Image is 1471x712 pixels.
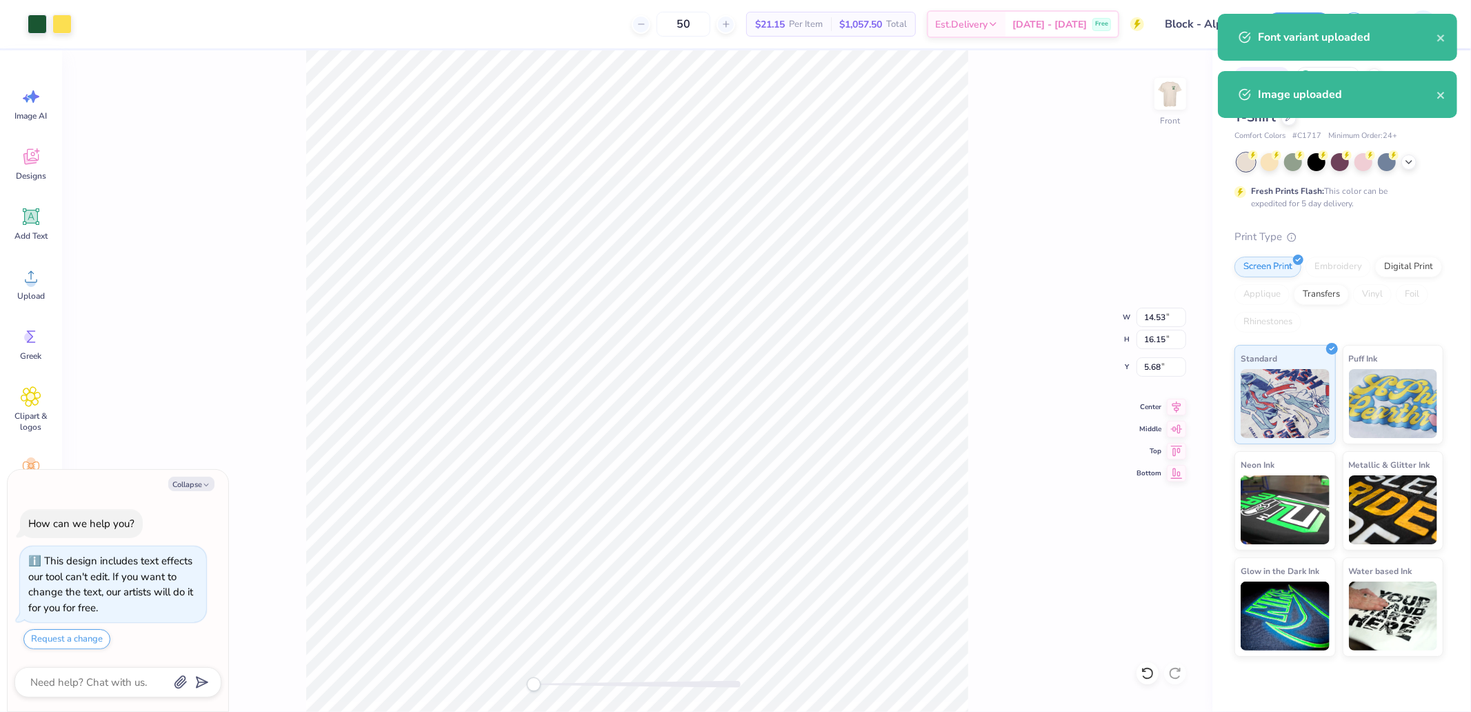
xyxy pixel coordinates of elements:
[1349,582,1438,651] img: Water based Ink
[1137,446,1161,457] span: Top
[1349,369,1438,438] img: Puff Ink
[1241,564,1319,578] span: Glow in the Dark Ink
[1410,10,1437,38] img: Michael Galon
[1305,257,1371,277] div: Embroidery
[1241,369,1330,438] img: Standard
[14,230,48,241] span: Add Text
[1349,457,1430,472] span: Metallic & Glitter Ink
[15,110,48,121] span: Image AI
[1012,17,1087,32] span: [DATE] - [DATE]
[1383,10,1443,38] a: MG
[1234,229,1443,245] div: Print Type
[1251,186,1324,197] strong: Fresh Prints Flash:
[1161,115,1181,127] div: Front
[1437,86,1446,103] button: close
[1437,29,1446,46] button: close
[886,17,907,32] span: Total
[1294,284,1349,305] div: Transfers
[1396,284,1428,305] div: Foil
[1251,185,1421,210] div: This color can be expedited for 5 day delivery.
[1258,86,1437,103] div: Image uploaded
[935,17,988,32] span: Est. Delivery
[1375,257,1442,277] div: Digital Print
[839,17,882,32] span: $1,057.50
[1234,257,1301,277] div: Screen Print
[21,350,42,362] span: Greek
[1157,80,1184,108] img: Front
[1241,475,1330,544] img: Neon Ink
[1349,475,1438,544] img: Metallic & Glitter Ink
[1258,29,1437,46] div: Font variant uploaded
[657,12,710,37] input: – –
[1353,284,1392,305] div: Vinyl
[28,554,193,615] div: This design includes text effects our tool can't edit. If you want to change the text, our artist...
[17,290,45,301] span: Upload
[1241,582,1330,651] img: Glow in the Dark Ink
[1241,457,1274,472] span: Neon Ink
[1154,10,1256,38] input: Untitled Design
[1349,564,1412,578] span: Water based Ink
[527,678,541,691] div: Accessibility label
[23,629,110,649] button: Request a change
[1137,402,1161,413] span: Center
[1137,468,1161,479] span: Bottom
[1292,130,1321,142] span: # C1717
[1137,424,1161,435] span: Middle
[1241,351,1277,366] span: Standard
[755,17,785,32] span: $21.15
[1328,130,1397,142] span: Minimum Order: 24 +
[1095,19,1108,29] span: Free
[28,517,134,531] div: How can we help you?
[1349,351,1378,366] span: Puff Ink
[8,411,54,433] span: Clipart & logos
[1234,312,1301,333] div: Rhinestones
[1234,130,1285,142] span: Comfort Colors
[16,170,46,181] span: Designs
[1234,284,1290,305] div: Applique
[789,17,823,32] span: Per Item
[168,477,214,491] button: Collapse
